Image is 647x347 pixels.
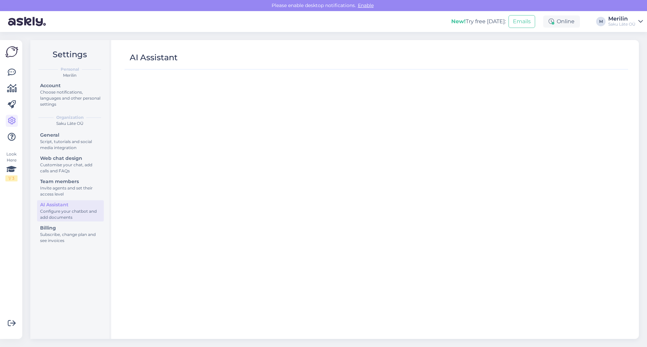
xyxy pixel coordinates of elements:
div: Merilin [608,16,636,22]
img: Askly Logo [5,45,18,58]
b: Organization [56,114,84,120]
div: Web chat design [40,155,101,162]
div: Configure your chatbot and add documents [40,208,101,220]
div: Online [543,15,580,28]
div: General [40,132,101,139]
div: Choose notifications, languages and other personal settings [40,89,101,107]
div: Look Here [5,151,18,181]
div: Subscribe, change plan and see invoices [40,232,101,244]
a: GeneralScript, tutorials and social media integration [37,131,104,152]
div: 1 / 3 [5,175,18,181]
div: Try free [DATE]: [451,18,506,26]
div: M [596,17,606,26]
div: AI Assistant [130,51,178,64]
div: Customise your chat, add calls and FAQs [40,162,101,174]
div: Saku Läte OÜ [608,22,636,27]
div: Merilin [36,72,104,78]
a: Team membersInvite agents and set their access level [37,177,104,198]
a: AI AssistantConfigure your chatbot and add documents [37,200,104,221]
div: Script, tutorials and social media integration [40,139,101,151]
a: MerilinSaku Läte OÜ [608,16,643,27]
a: BillingSubscribe, change plan and see invoices [37,223,104,245]
div: Invite agents and set their access level [40,185,101,197]
div: Account [40,82,101,89]
button: Emails [509,15,535,28]
div: Billing [40,224,101,232]
div: Saku Läte OÜ [36,120,104,127]
div: AI Assistant [40,201,101,208]
div: Team members [40,178,101,185]
b: Personal [61,66,79,72]
a: Web chat designCustomise your chat, add calls and FAQs [37,154,104,175]
h2: Settings [36,48,104,61]
b: New! [451,18,466,25]
span: Enable [356,2,376,8]
a: AccountChoose notifications, languages and other personal settings [37,81,104,108]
